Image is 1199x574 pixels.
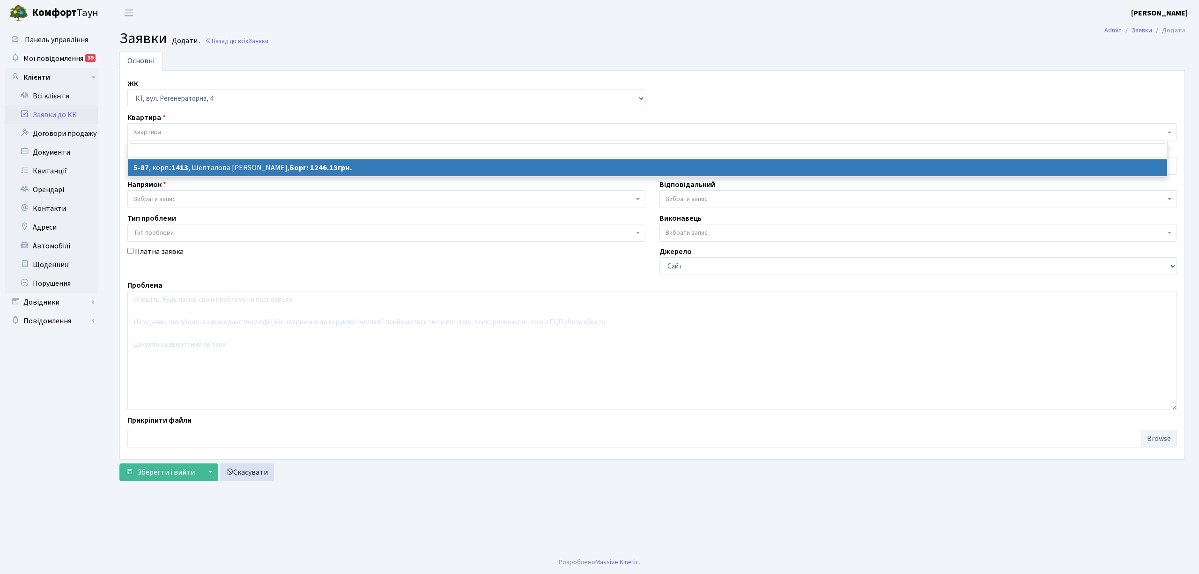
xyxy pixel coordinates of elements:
label: Платна заявка [135,246,184,257]
button: Переключити навігацію [117,5,141,21]
span: Вибрати запис [666,228,708,238]
a: Орендарі [5,180,98,199]
b: Комфорт [32,5,77,20]
label: Прикріпити файли [127,415,192,426]
a: Мої повідомлення39 [5,49,98,68]
a: Договори продажу [5,124,98,143]
b: [PERSON_NAME] [1131,8,1188,18]
button: Зберегти і вийти [119,463,201,481]
a: Документи [5,143,98,162]
label: Проблема [127,280,163,291]
b: Борг: 1246.13грн. [289,163,352,173]
a: Квитанції [5,162,98,180]
a: Панель управління [5,30,98,49]
a: Всі клієнти [5,87,98,105]
span: Вибрати запис [133,194,176,204]
label: Джерело [659,246,692,257]
label: Квартира [127,112,166,123]
a: Заявки до КК [5,105,98,124]
a: [PERSON_NAME] [1131,7,1188,19]
label: Тип проблеми [127,213,176,224]
span: Таун [32,5,98,21]
small: Додати . [170,37,200,45]
a: Клієнти [5,68,98,87]
li: , корп.: , Шепталова [PERSON_NAME], [128,159,1167,176]
a: Контакти [5,199,98,218]
a: Назад до всіхЗаявки [205,37,268,45]
a: Скасувати [220,463,274,481]
span: Заявки [248,37,268,45]
span: Заявки [119,28,167,49]
a: Автомобілі [5,237,98,255]
label: Виконавець [659,213,702,224]
img: logo.png [9,4,28,22]
a: Порушення [5,274,98,293]
b: 5-87 [133,163,149,173]
a: Повідомлення [5,312,98,330]
a: Щоденник [5,255,98,274]
a: Заявки [1132,25,1152,35]
span: Вибрати запис [666,194,708,204]
li: Додати [1152,25,1185,36]
a: Massive Kinetic [595,557,639,567]
span: Квартира [133,127,161,137]
a: Довідники [5,293,98,312]
a: Основні [119,51,163,71]
label: Напрямок [127,179,166,190]
label: Відповідальний [659,179,715,190]
span: Зберегти і вийти [137,467,195,477]
label: ЖК [127,78,138,89]
span: Мої повідомлення [23,53,83,64]
span: Панель управління [25,35,88,45]
div: 39 [85,54,96,62]
a: Admin [1104,25,1122,35]
a: Адреси [5,218,98,237]
b: 1413 [171,163,188,173]
div: Розроблено . [559,557,640,567]
span: Тип проблеми [133,228,174,238]
nav: breadcrumb [1090,21,1199,40]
